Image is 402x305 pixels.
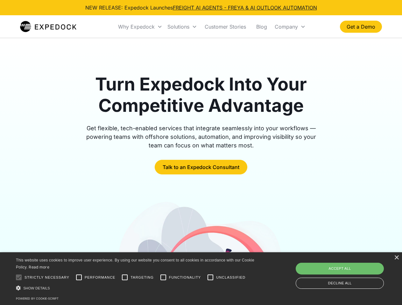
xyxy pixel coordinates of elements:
[23,286,50,290] span: Show details
[340,21,382,33] a: Get a Demo
[16,285,257,291] div: Show details
[16,258,254,270] span: This website uses cookies to improve user experience. By using our website you consent to all coo...
[216,275,245,280] span: Unclassified
[20,20,76,33] img: Expedock Logo
[16,297,59,300] a: Powered by cookie-script
[118,24,155,30] div: Why Expedock
[130,275,153,280] span: Targeting
[169,275,201,280] span: Functionality
[155,160,247,174] a: Talk to an Expedock Consultant
[296,236,402,305] iframe: Chat Widget
[25,275,69,280] span: Strictly necessary
[272,16,308,37] div: Company
[116,16,165,37] div: Why Expedock
[275,24,298,30] div: Company
[79,74,323,116] h1: Turn Expedock Into Your Competitive Advantage
[79,124,323,150] div: Get flexible, tech-enabled services that integrate seamlessly into your workflows — powering team...
[200,16,251,37] a: Customer Stories
[173,4,317,11] a: FREIGHT AI AGENTS - FREYA & AI OUTLOOK AUTOMATION
[29,265,49,269] a: Read more
[85,275,116,280] span: Performance
[167,24,189,30] div: Solutions
[85,4,317,11] div: NEW RELEASE: Expedock Launches
[20,20,76,33] a: home
[251,16,272,37] a: Blog
[165,16,200,37] div: Solutions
